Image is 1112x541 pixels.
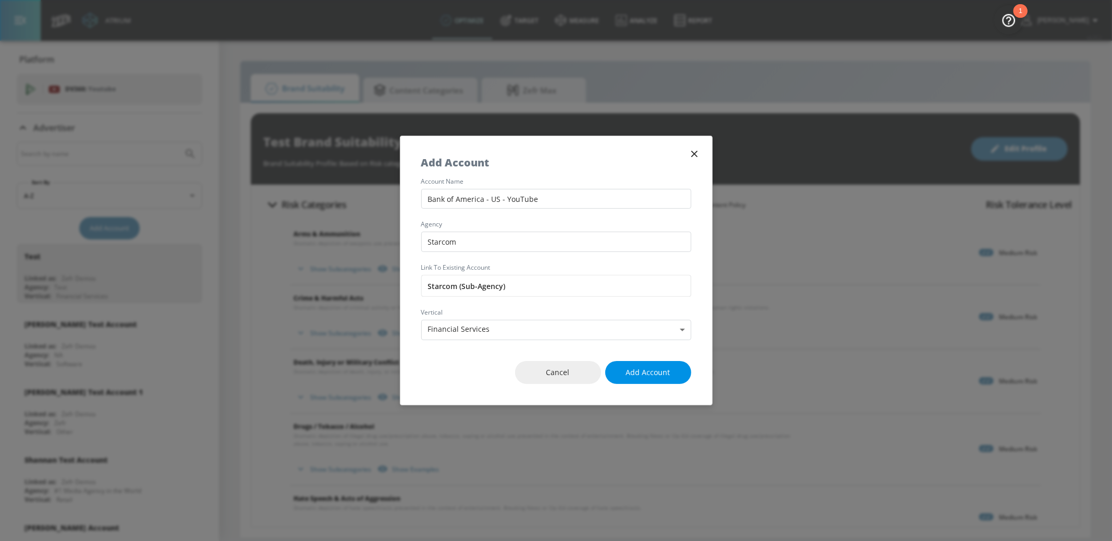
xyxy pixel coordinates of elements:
[421,178,691,185] label: account name
[536,366,580,379] span: Cancel
[1019,11,1022,25] div: 1
[994,5,1023,34] button: Open Resource Center, 1 new notification
[421,189,691,209] input: Enter account name
[605,361,691,384] button: Add Account
[421,265,691,271] label: Link to Existing Account
[421,320,691,340] div: Financial Services
[421,157,490,168] h5: Add Account
[421,221,691,227] label: agency
[421,232,691,252] input: Enter agency name
[626,366,670,379] span: Add Account
[421,275,691,297] input: Enter account name
[515,361,601,384] button: Cancel
[421,309,691,316] label: vertical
